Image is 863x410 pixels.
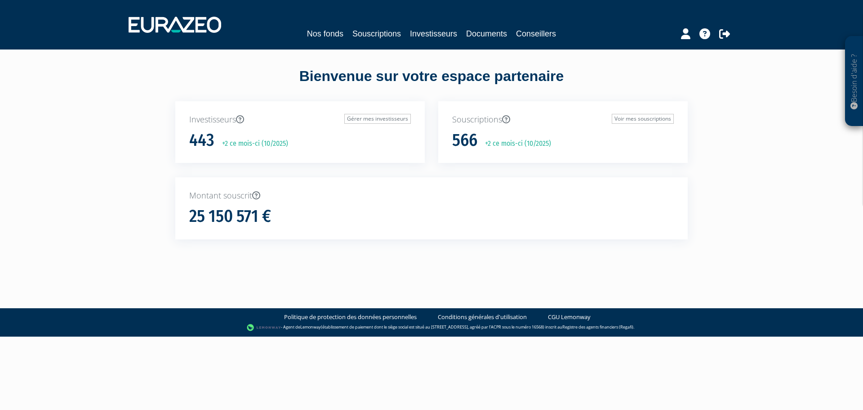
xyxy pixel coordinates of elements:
p: +2 ce mois-ci (10/2025) [479,139,551,149]
img: logo-lemonway.png [247,323,281,332]
a: Nos fonds [307,27,343,40]
a: Investisseurs [410,27,457,40]
a: Documents [466,27,507,40]
p: Besoin d'aide ? [849,41,859,122]
a: CGU Lemonway [548,313,591,321]
h1: 566 [452,131,477,150]
h1: 25 150 571 € [189,207,271,226]
div: Bienvenue sur votre espace partenaire [169,66,694,101]
p: Investisseurs [189,114,411,126]
h1: 443 [189,131,214,150]
a: Gérer mes investisseurs [344,114,411,124]
a: Conditions générales d'utilisation [438,313,527,321]
a: Voir mes souscriptions [612,114,674,124]
a: Souscriptions [352,27,401,40]
img: 1732889491-logotype_eurazeo_blanc_rvb.png [129,17,221,33]
a: Registre des agents financiers (Regafi) [562,324,633,330]
p: Montant souscrit [189,190,674,202]
p: Souscriptions [452,114,674,126]
a: Politique de protection des données personnelles [284,313,417,321]
a: Conseillers [516,27,556,40]
a: Lemonway [300,324,321,330]
div: - Agent de (établissement de paiement dont le siège social est situé au [STREET_ADDRESS], agréé p... [9,323,854,332]
p: +2 ce mois-ci (10/2025) [216,139,288,149]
